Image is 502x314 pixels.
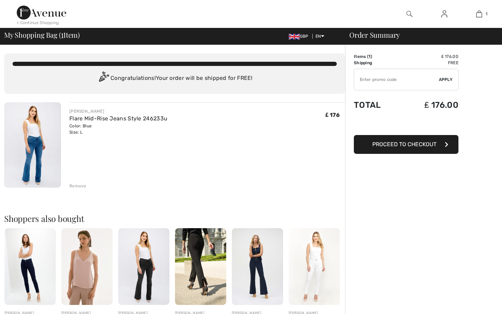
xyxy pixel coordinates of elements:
a: Flare Mid-Rise Jeans Style 246233u [69,115,167,122]
span: Apply [439,76,453,83]
td: Free [400,60,458,66]
img: Congratulation2.svg [97,72,111,85]
h2: Shoppers also bought [4,214,345,223]
div: Color: Blue Size: L [69,123,167,135]
td: Items ( ) [354,53,400,60]
span: My Shopping Bag ( Item) [4,31,80,38]
span: 1 [61,30,63,39]
img: Flare Formal Trousers Style 252226 [232,228,283,305]
img: search the website [406,10,412,18]
img: My Info [441,10,447,18]
div: Order Summary [341,31,498,38]
iframe: PayPal [354,117,458,133]
td: ₤ 176.00 [400,53,458,60]
span: GBP [289,34,311,39]
span: Proceed to Checkout [372,141,436,148]
img: My Bag [476,10,482,18]
img: UK Pound [289,34,300,39]
span: 1 [486,11,487,17]
div: < Continue Shopping [17,20,59,26]
img: High-Waisted Skinny Jeans Style 213126U [289,228,340,305]
img: Flare Mid-Rise Jeans Style 246233u [118,228,169,305]
img: Straight Fit Trousers Full-Length Style 244019 [175,228,226,305]
img: High-Waisted Skinny Jeans Style 213126U [5,228,56,305]
input: Promo code [354,69,439,90]
img: 1ère Avenue [17,6,66,20]
td: Shipping [354,60,400,66]
span: ₤ 176 [326,112,340,118]
div: Remove [69,183,86,189]
td: Total [354,93,400,117]
img: Embellished V-Neck Pullover Style 251741 [61,228,113,305]
a: Sign In [436,10,453,18]
span: 1 [368,54,371,59]
a: 1 [462,10,496,18]
div: Congratulations! Your order will be shipped for FREE! [13,72,337,85]
button: Proceed to Checkout [354,135,458,154]
span: EN [315,34,324,39]
td: ₤ 176.00 [400,93,458,117]
div: [PERSON_NAME] [69,108,167,114]
img: Flare Mid-Rise Jeans Style 246233u [4,102,61,188]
